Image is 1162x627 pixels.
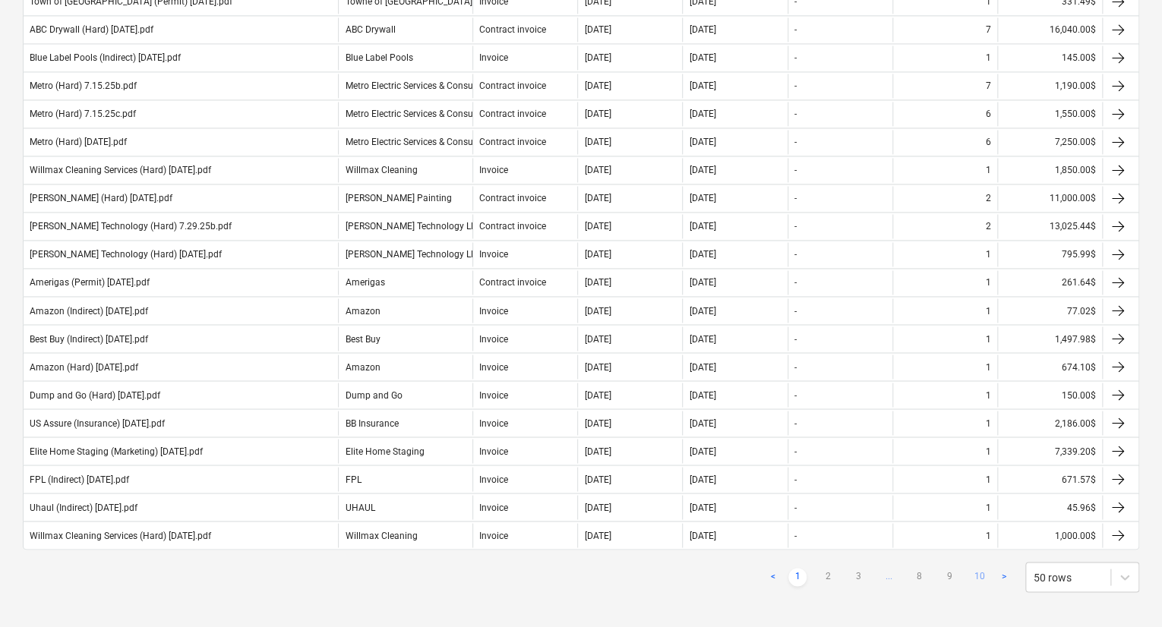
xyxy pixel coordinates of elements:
[30,361,138,372] div: Amazon (Hard) [DATE].pdf
[345,221,481,232] div: [PERSON_NAME] Technology LLC
[30,109,136,119] div: Metro (Hard) 7.15.25c.pdf
[997,326,1102,351] div: 1,497.98$
[345,80,507,91] div: Metro Electric Services & Consulting Inc.
[584,165,611,175] div: [DATE]
[986,305,991,316] div: 1
[479,502,508,512] div: Invoice
[479,277,546,288] div: Contract invoice
[479,137,546,147] div: Contract invoice
[584,193,611,203] div: [DATE]
[584,109,611,119] div: [DATE]
[30,277,150,288] div: Amerigas (Permit) [DATE].pdf
[345,137,507,147] div: Metro Electric Services & Consulting Inc.
[345,446,424,456] div: Elite Home Staging
[986,530,991,540] div: 1
[986,52,991,63] div: 1
[794,333,797,344] div: -
[794,109,797,119] div: -
[997,74,1102,98] div: 1,190.00$
[794,24,797,35] div: -
[479,80,546,91] div: Contract invoice
[30,530,211,540] div: Willmax Cleaning Services (Hard) [DATE].pdf
[345,502,374,512] div: UHAUL
[30,221,232,232] div: [PERSON_NAME] Technology (Hard) 7.29.25b.pdf
[997,186,1102,210] div: 11,000.00$
[30,80,137,91] div: Metro (Hard) 7.15.25b.pdf
[30,446,203,456] div: Elite Home Staging (Marketing) [DATE].pdf
[794,52,797,63] div: -
[764,568,782,586] a: Previous page
[689,305,715,316] div: [DATE]
[997,17,1102,42] div: 16,040.00$
[345,333,380,344] div: Best Buy
[997,523,1102,547] div: 1,000.00$
[997,411,1102,435] div: 2,186.00$
[689,417,715,428] div: [DATE]
[345,361,380,372] div: Amazon
[794,446,797,456] div: -
[584,221,611,232] div: [DATE]
[794,165,797,175] div: -
[794,417,797,428] div: -
[940,568,958,586] a: Page 9
[794,389,797,400] div: -
[479,361,508,372] div: Invoice
[986,249,991,260] div: 1
[584,446,611,456] div: [DATE]
[479,24,546,35] div: Contract invoice
[584,52,611,63] div: [DATE]
[584,137,611,147] div: [DATE]
[689,389,715,400] div: [DATE]
[689,193,715,203] div: [DATE]
[584,474,611,484] div: [DATE]
[794,80,797,91] div: -
[997,439,1102,463] div: 7,339.20$
[794,530,797,540] div: -
[689,446,715,456] div: [DATE]
[794,305,797,316] div: -
[345,165,417,175] div: Willmax Cleaning
[479,193,546,203] div: Contract invoice
[345,193,451,203] div: [PERSON_NAME] Painting
[689,52,715,63] div: [DATE]
[30,305,148,316] div: Amazon (Indirect) [DATE].pdf
[584,417,611,428] div: [DATE]
[788,568,807,586] a: Page 1 is your current page
[689,24,715,35] div: [DATE]
[30,417,165,428] div: US Assure (Insurance) [DATE].pdf
[997,158,1102,182] div: 1,850.00$
[997,298,1102,323] div: 77.02$
[997,242,1102,266] div: 795.99$
[30,137,127,147] div: Metro (Hard) [DATE].pdf
[1086,554,1162,627] iframe: Chat Widget
[689,277,715,288] div: [DATE]
[986,446,991,456] div: 1
[997,383,1102,407] div: 150.00$
[986,417,991,428] div: 1
[986,109,991,119] div: 6
[345,417,398,428] div: BB Insurance
[986,221,991,232] div: 2
[997,467,1102,491] div: 671.57$
[986,80,991,91] div: 7
[689,530,715,540] div: [DATE]
[345,249,481,260] div: [PERSON_NAME] Technology LLC
[479,417,508,428] div: Invoice
[689,80,715,91] div: [DATE]
[479,389,508,400] div: Invoice
[345,474,361,484] div: FPL
[584,361,611,372] div: [DATE]
[30,502,137,512] div: Uhaul (Indirect) [DATE].pdf
[986,277,991,288] div: 1
[345,277,384,288] div: Amerigas
[794,277,797,288] div: -
[794,249,797,260] div: -
[345,52,412,63] div: Blue Label Pools
[345,389,402,400] div: Dump and Go
[689,249,715,260] div: [DATE]
[689,165,715,175] div: [DATE]
[584,502,611,512] div: [DATE]
[584,249,611,260] div: [DATE]
[479,221,546,232] div: Contract invoice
